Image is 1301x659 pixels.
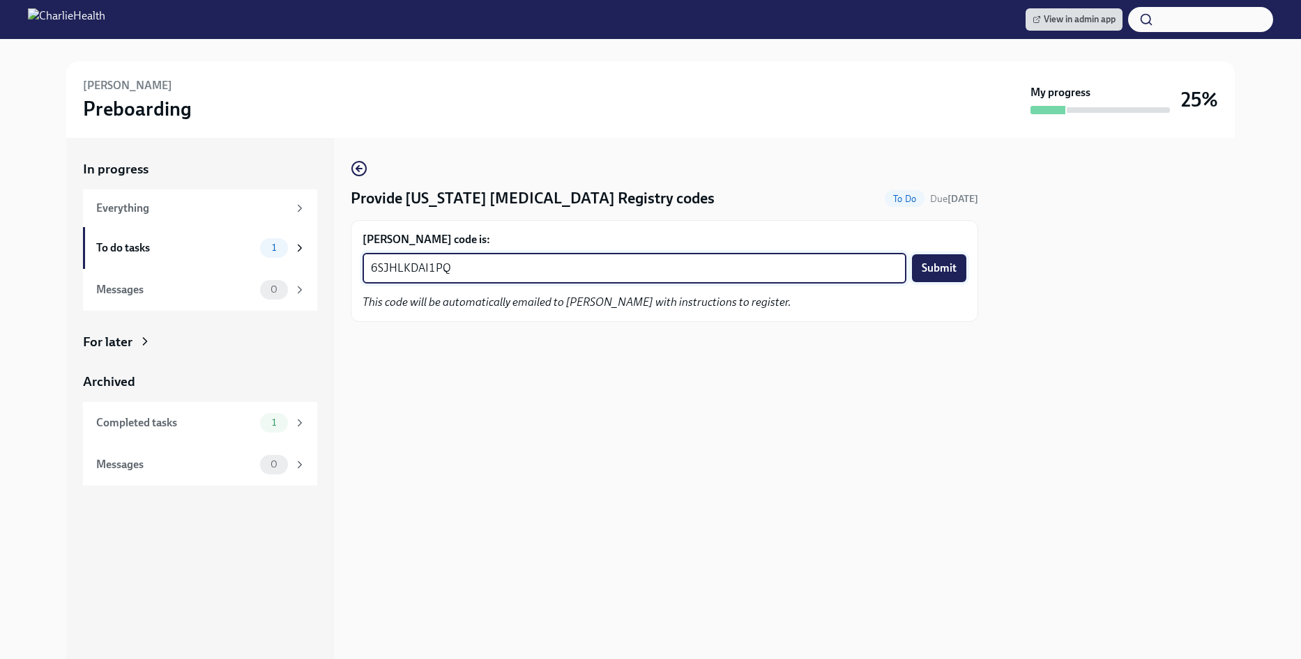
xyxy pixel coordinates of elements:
a: Archived [83,373,317,391]
strong: [DATE] [948,193,978,205]
div: Messages [96,457,254,472]
a: Messages0 [83,444,317,486]
div: Messages [96,282,254,297]
em: This code will be automatically emailed to [PERSON_NAME] with instructions to register. [363,295,791,309]
span: 0 [262,284,286,295]
div: For later [83,333,132,351]
a: For later [83,333,317,351]
a: Messages0 [83,269,317,311]
span: 1 [264,242,284,253]
span: September 11th, 2025 09:00 [930,192,978,206]
label: [PERSON_NAME] code is: [363,232,966,247]
a: View in admin app [1026,8,1123,31]
span: Submit [922,261,957,275]
h6: [PERSON_NAME] [83,78,172,93]
h4: Provide [US_STATE] [MEDICAL_DATA] Registry codes [351,188,715,209]
a: To do tasks1 [83,227,317,269]
div: To do tasks [96,240,254,256]
img: CharlieHealth [28,8,105,31]
div: Everything [96,201,288,216]
a: Completed tasks1 [83,402,317,444]
span: 1 [264,417,284,428]
span: 0 [262,459,286,470]
div: Completed tasks [96,415,254,431]
span: Due [930,193,978,205]
a: In progress [83,160,317,178]
h3: 25% [1181,87,1218,112]
textarea: 6SJHLKDAI1PQ [371,260,898,277]
span: To Do [885,194,925,204]
a: Everything [83,189,317,227]
h3: Preboarding [83,96,192,121]
span: View in admin app [1033,13,1116,26]
button: Submit [912,254,966,282]
strong: My progress [1030,85,1090,100]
